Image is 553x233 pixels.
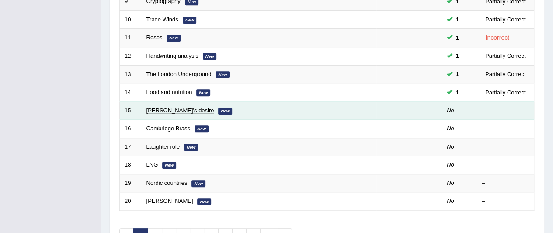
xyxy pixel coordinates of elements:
[146,34,163,41] a: Roses
[195,125,209,132] em: New
[218,108,232,115] em: New
[216,71,230,78] em: New
[146,143,180,150] a: Laughter role
[447,107,454,114] em: No
[482,15,529,24] div: Partially Correct
[447,143,454,150] em: No
[482,51,529,60] div: Partially Correct
[482,179,529,188] div: –
[447,180,454,186] em: No
[482,70,529,79] div: Partially Correct
[162,162,176,169] em: New
[146,16,178,23] a: Trade Winds
[120,138,142,156] td: 17
[191,180,205,187] em: New
[146,89,192,95] a: Food and nutrition
[120,174,142,192] td: 19
[120,83,142,102] td: 14
[146,125,190,132] a: Cambridge Brass
[482,88,529,97] div: Partially Correct
[146,161,158,168] a: LNG
[146,198,193,204] a: [PERSON_NAME]
[203,53,217,60] em: New
[482,107,529,115] div: –
[452,88,463,97] span: You can still take this question
[482,143,529,151] div: –
[167,35,181,42] em: New
[120,120,142,138] td: 16
[120,65,142,83] td: 13
[447,198,454,204] em: No
[146,180,188,186] a: Nordic countries
[452,33,463,42] span: You can still take this question
[452,51,463,60] span: You can still take this question
[452,15,463,24] span: You can still take this question
[447,125,454,132] em: No
[482,125,529,133] div: –
[146,71,212,77] a: The London Underground
[120,29,142,47] td: 11
[120,192,142,211] td: 20
[146,52,198,59] a: Handwriting analysis
[184,144,198,151] em: New
[183,17,197,24] em: New
[482,33,513,43] div: Incorrect
[120,101,142,120] td: 15
[452,70,463,79] span: You can still take this question
[196,89,210,96] em: New
[197,198,211,205] em: New
[120,47,142,65] td: 12
[120,156,142,174] td: 18
[146,107,214,114] a: [PERSON_NAME]'s desire
[482,197,529,205] div: –
[482,161,529,169] div: –
[447,161,454,168] em: No
[120,10,142,29] td: 10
